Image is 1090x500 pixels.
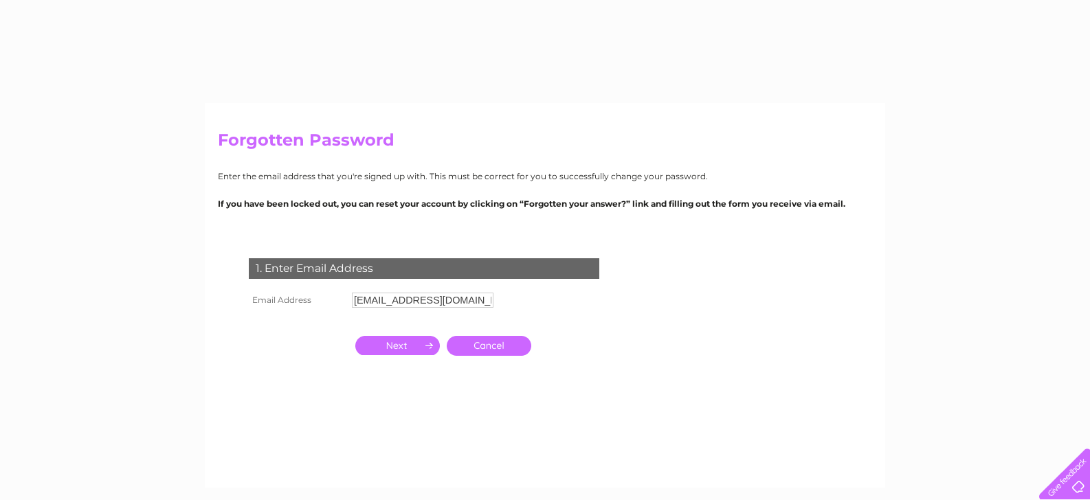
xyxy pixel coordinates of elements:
p: Enter the email address that you're signed up with. This must be correct for you to successfully ... [218,170,872,183]
th: Email Address [245,289,348,311]
p: If you have been locked out, you can reset your account by clicking on “Forgotten your answer?” l... [218,197,872,210]
a: Cancel [447,336,531,356]
div: 1. Enter Email Address [249,258,599,279]
h2: Forgotten Password [218,130,872,157]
